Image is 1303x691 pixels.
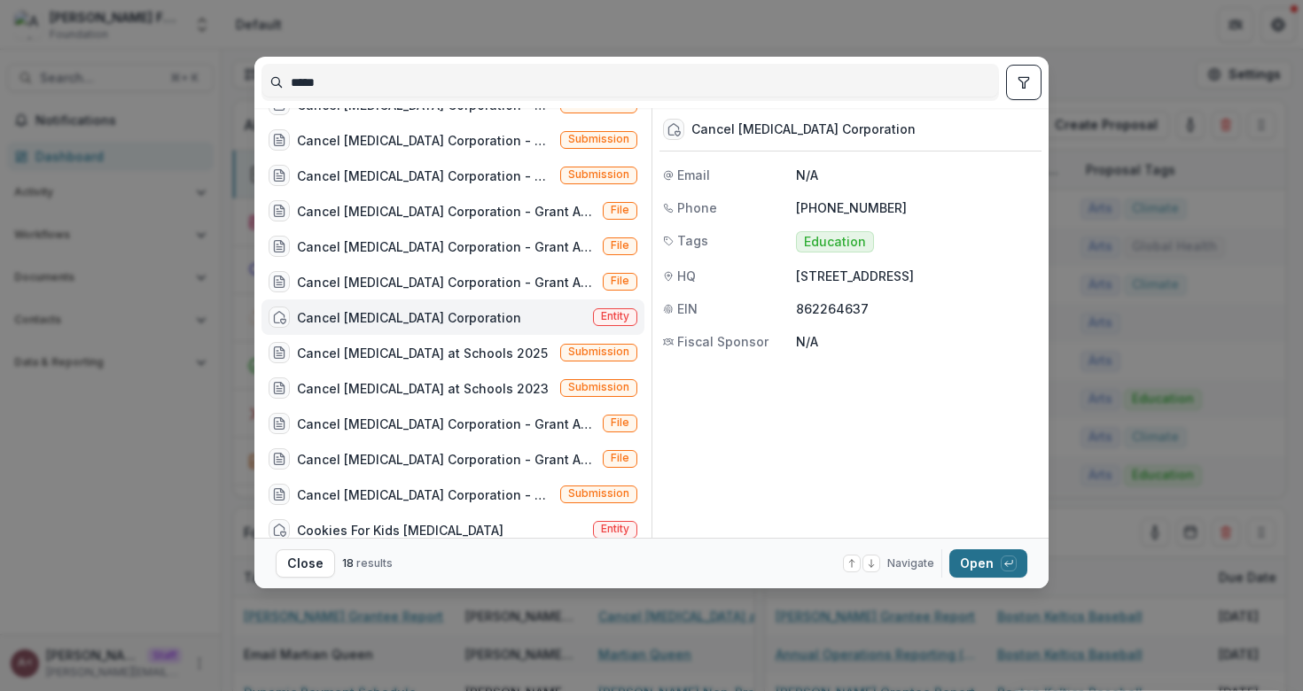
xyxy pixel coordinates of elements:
[796,267,1038,285] p: [STREET_ADDRESS]
[568,168,629,181] span: Submission
[677,332,769,351] span: Fiscal Sponsor
[1006,65,1042,100] button: toggle filters
[297,415,596,433] div: Cancel [MEDICAL_DATA] Corporation - Grant Agreement - [DATE].pdf
[601,310,629,322] span: Entity
[568,381,629,393] span: Submission
[677,267,696,285] span: HQ
[297,131,553,150] div: Cancel [MEDICAL_DATA] Corporation - 2025 - Sample Grant Form
[611,204,629,216] span: File
[297,273,596,291] div: Cancel [MEDICAL_DATA] Corporation - Grant Agreement - [DATE].pdf
[796,332,1038,351] p: N/A
[297,521,503,540] div: Cookies For Kids [MEDICAL_DATA]
[677,198,717,217] span: Phone
[677,166,710,184] span: Email
[804,235,866,250] span: Education
[691,122,916,137] div: Cancel [MEDICAL_DATA] Corporation
[297,202,596,221] div: Cancel [MEDICAL_DATA] Corporation - Grant Agreement - [DATE].pdf
[611,239,629,252] span: File
[949,549,1027,578] button: Open
[568,345,629,358] span: Submission
[297,167,553,185] div: Cancel [MEDICAL_DATA] Corporation - 2025 - Sourcing Notes
[297,485,553,504] div: Cancel [MEDICAL_DATA] Corporation - 2025 - Full Proposal
[611,416,629,429] span: File
[297,450,596,469] div: Cancel [MEDICAL_DATA] Corporation - Grant Agreement - [DATE].pdf
[297,308,521,327] div: Cancel [MEDICAL_DATA] Corporation
[611,275,629,287] span: File
[568,133,629,145] span: Submission
[796,166,1038,184] p: N/A
[611,452,629,464] span: File
[276,549,335,578] button: Close
[342,556,354,570] span: 18
[677,299,698,318] span: EIN
[601,523,629,535] span: Entity
[297,344,548,362] div: Cancel [MEDICAL_DATA] at Schools 2025
[297,237,596,256] div: Cancel [MEDICAL_DATA] Corporation - Grant Agreement - [DATE].pdf
[356,556,393,570] span: results
[887,555,934,571] span: Navigate
[796,198,1038,217] p: [PHONE_NUMBER]
[568,487,629,500] span: Submission
[297,379,549,398] div: Cancel [MEDICAL_DATA] at Schools 2023
[796,299,1038,318] p: 862264637
[677,231,708,250] span: Tags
